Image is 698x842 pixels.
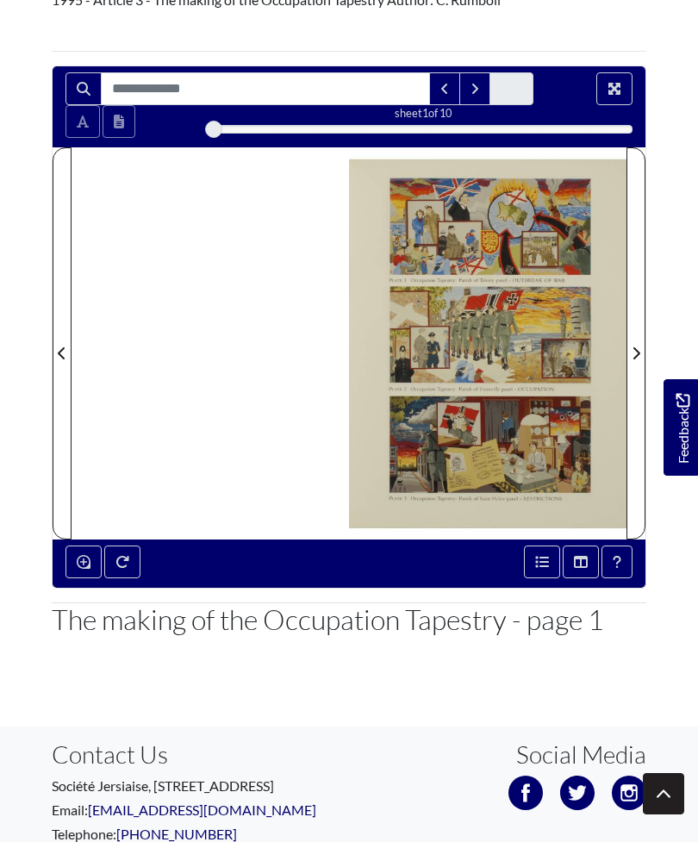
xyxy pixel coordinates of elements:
[101,72,430,105] input: Search for
[524,546,560,578] button: Open metadata window
[429,72,460,105] button: Previous Match
[52,603,646,636] h2: The making of the Occupation Tapestry - page 1
[601,546,633,578] button: Help
[214,105,633,122] div: sheet of 10
[52,740,336,770] h3: Contact Us
[88,801,316,818] a: [EMAIL_ADDRESS][DOMAIN_NAME]
[422,106,428,120] span: 1
[53,147,72,540] button: Previous Page
[52,776,336,796] p: Société Jersiaise, [STREET_ADDRESS]
[459,72,490,105] button: Next Match
[65,546,102,578] button: Enable or disable loupe tool (Alt+L)
[116,826,237,842] a: [PHONE_NUMBER]
[52,800,336,820] p: Email:
[643,773,684,814] button: Scroll to top
[65,105,100,138] button: Toggle text selection (Alt+T)
[664,379,698,476] a: Would you like to provide feedback?
[104,546,140,578] button: Rotate the book
[103,105,135,138] button: Open transcription window
[626,147,645,540] button: Next Page
[516,740,646,770] h3: Social Media
[672,393,693,463] span: Feedback
[563,546,599,578] button: Thumbnails
[65,72,102,105] button: Search
[596,72,633,105] button: Full screen mode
